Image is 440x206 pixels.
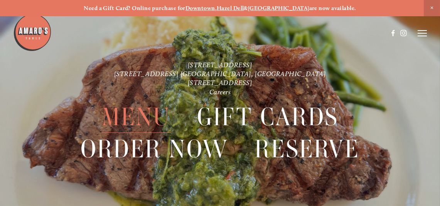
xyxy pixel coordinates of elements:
a: Reserve [255,133,359,165]
a: [STREET_ADDRESS] [188,78,253,87]
a: Downtown [185,5,215,12]
span: Reserve [255,133,359,165]
a: Careers [209,88,231,96]
img: Amaro's Table [13,13,52,52]
a: Hazel Dell [217,5,244,12]
strong: & [244,5,248,12]
a: Gift Cards [197,100,338,132]
strong: are now available. [309,5,356,12]
strong: Need a Gift Card? Online purchase for [84,5,185,12]
a: [GEOGRAPHIC_DATA] [248,5,309,12]
a: Menu [102,100,171,132]
a: [STREET_ADDRESS] [GEOGRAPHIC_DATA], [GEOGRAPHIC_DATA] [114,70,326,78]
span: Order Now [81,133,228,165]
a: Order Now [81,133,228,165]
strong: , [215,5,217,12]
